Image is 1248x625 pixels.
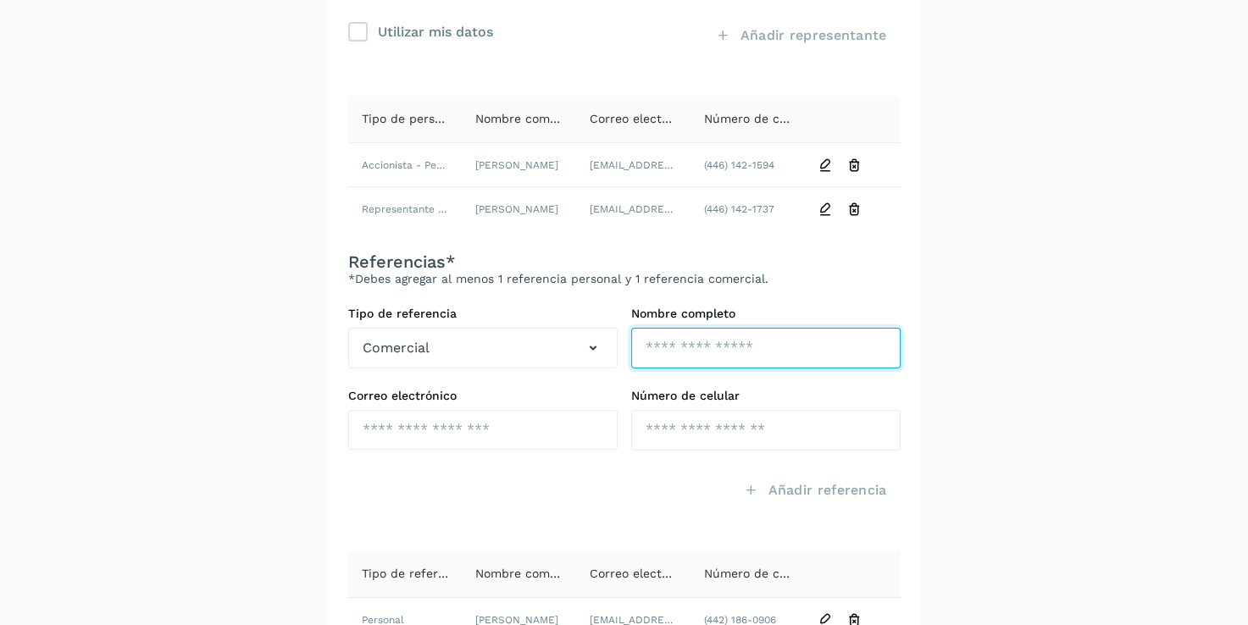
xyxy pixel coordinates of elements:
button: Añadir representante [702,16,900,55]
td: (446) 142-1594 [691,143,805,187]
td: [PERSON_NAME] [462,187,576,231]
span: Comercial [363,338,430,358]
p: *Debes agregar al menos 1 referencia personal y 1 referencia comercial. [348,272,901,286]
td: [EMAIL_ADDRESS][DOMAIN_NAME] [576,143,691,187]
span: Número de celular [704,567,813,580]
span: Añadir referencia [768,481,886,500]
td: (446) 142-1737 [691,187,805,231]
span: Nombre completo [475,112,580,125]
span: Correo electrónico [590,567,698,580]
td: [PERSON_NAME] [462,143,576,187]
span: Correo electrónico [590,112,698,125]
span: Número de celular [704,112,813,125]
h3: Referencias* [348,252,901,272]
button: Añadir referencia [730,471,900,510]
span: Representante Legal [362,203,464,215]
label: Número de celular [631,389,901,403]
span: Añadir representante [740,26,887,45]
td: [EMAIL_ADDRESS][DOMAIN_NAME] [576,187,691,231]
div: Utilizar mis datos [378,19,493,42]
span: Accionista - Persona Moral [362,159,495,171]
label: Correo electrónico [348,389,618,403]
span: Tipo de persona [362,112,456,125]
label: Nombre completo [631,307,901,321]
span: Nombre completo [475,567,580,580]
label: Tipo de referencia [348,307,618,321]
span: Tipo de referencia [362,567,469,580]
